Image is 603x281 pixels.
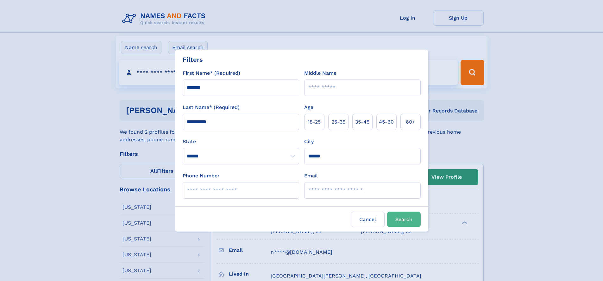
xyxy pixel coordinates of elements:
[379,118,394,126] span: 45‑60
[308,118,321,126] span: 18‑25
[183,55,203,64] div: Filters
[387,212,421,227] button: Search
[304,104,313,111] label: Age
[183,69,240,77] label: First Name* (Required)
[406,118,415,126] span: 60+
[183,172,220,180] label: Phone Number
[183,104,240,111] label: Last Name* (Required)
[304,69,336,77] label: Middle Name
[183,138,299,145] label: State
[355,118,369,126] span: 35‑45
[304,138,314,145] label: City
[351,212,385,227] label: Cancel
[331,118,345,126] span: 25‑35
[304,172,318,180] label: Email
